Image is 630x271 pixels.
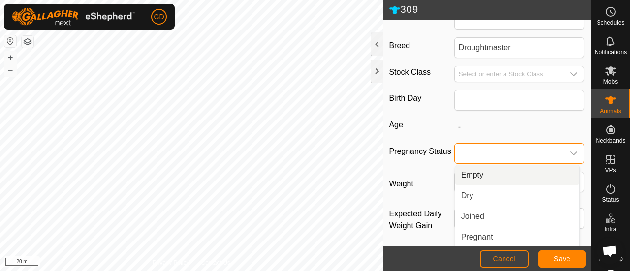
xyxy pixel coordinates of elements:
div: dropdown trigger [564,66,584,82]
span: Status [602,197,619,203]
span: GD [154,12,164,22]
button: Reset Map [4,35,16,47]
a: Privacy Policy [153,258,189,267]
div: Open chat [597,238,623,264]
span: Joined [461,211,484,222]
label: Age [389,119,454,131]
label: Birth Day [389,90,454,107]
span: Dry [461,190,473,202]
label: Pregnancy Status [389,143,454,160]
span: Cancel [493,255,516,263]
li: Dry [455,186,579,206]
span: Pregnant [461,231,493,243]
span: Neckbands [596,138,625,144]
button: Cancel [480,250,529,268]
span: Mobs [603,79,618,85]
button: + [4,52,16,63]
span: Animals [600,108,621,114]
div: dropdown trigger [564,144,584,163]
span: Heatmap [598,256,623,262]
h2: 309 [389,3,591,16]
input: Select or enter a Stock Class [455,66,565,82]
span: VPs [605,167,616,173]
label: Stock Class [389,66,454,78]
img: Gallagher Logo [12,8,135,26]
label: Weight [389,172,454,196]
span: Empty [461,169,483,181]
button: Save [538,250,586,268]
li: Joined [455,207,579,226]
span: Save [554,255,570,263]
span: Notifications [595,49,627,55]
button: – [4,64,16,76]
li: Pregnant [455,227,579,247]
a: Contact Us [201,258,230,267]
label: Expected Daily Weight Gain [389,208,454,232]
button: Map Layers [22,36,33,48]
span: Schedules [597,20,624,26]
label: Breed [389,37,454,54]
span: Infra [604,226,616,232]
li: Empty [455,165,579,185]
